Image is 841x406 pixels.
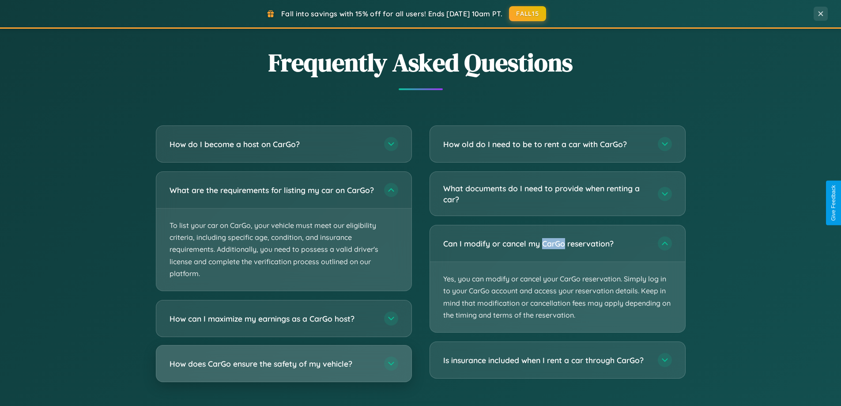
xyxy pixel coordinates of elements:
h3: How do I become a host on CarGo? [170,139,375,150]
h3: What documents do I need to provide when renting a car? [443,183,649,205]
h3: What are the requirements for listing my car on CarGo? [170,185,375,196]
button: FALL15 [509,6,546,21]
h3: Is insurance included when I rent a car through CarGo? [443,355,649,366]
p: To list your car on CarGo, your vehicle must meet our eligibility criteria, including specific ag... [156,209,411,291]
h3: Can I modify or cancel my CarGo reservation? [443,238,649,249]
h2: Frequently Asked Questions [156,46,686,80]
h3: How old do I need to be to rent a car with CarGo? [443,139,649,150]
div: Give Feedback [830,185,837,221]
span: Fall into savings with 15% off for all users! Ends [DATE] 10am PT. [281,9,502,18]
h3: How does CarGo ensure the safety of my vehicle? [170,358,375,369]
p: Yes, you can modify or cancel your CarGo reservation. Simply log in to your CarGo account and acc... [430,262,685,332]
h3: How can I maximize my earnings as a CarGo host? [170,313,375,324]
